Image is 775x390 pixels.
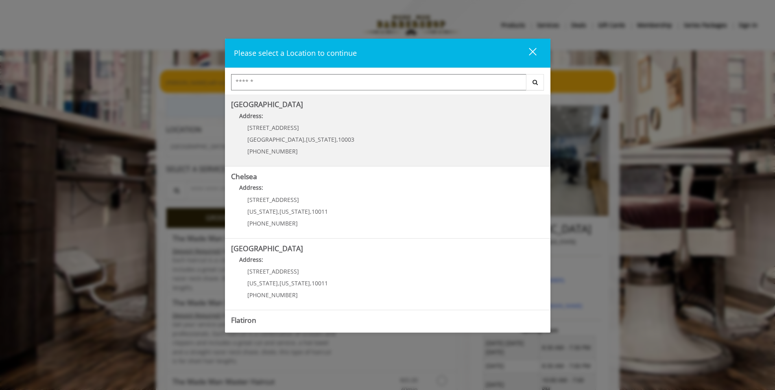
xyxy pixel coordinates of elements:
[247,208,278,215] span: [US_STATE]
[231,99,303,109] b: [GEOGRAPHIC_DATA]
[278,208,279,215] span: ,
[247,196,299,204] span: [STREET_ADDRESS]
[239,184,263,191] b: Address:
[279,208,310,215] span: [US_STATE]
[247,136,304,143] span: [GEOGRAPHIC_DATA]
[306,136,336,143] span: [US_STATE]
[278,279,279,287] span: ,
[231,243,303,253] b: [GEOGRAPHIC_DATA]
[247,267,299,275] span: [STREET_ADDRESS]
[231,74,544,94] div: Center Select
[247,147,298,155] span: [PHONE_NUMBER]
[234,48,357,58] span: Please select a Location to continue
[312,279,328,287] span: 10011
[520,47,536,59] div: close dialog
[231,171,257,181] b: Chelsea
[530,79,540,85] i: Search button
[247,219,298,227] span: [PHONE_NUMBER]
[312,208,328,215] span: 10011
[247,291,298,299] span: [PHONE_NUMBER]
[247,124,299,131] span: [STREET_ADDRESS]
[231,315,256,325] b: Flatiron
[304,136,306,143] span: ,
[310,279,312,287] span: ,
[239,112,263,120] b: Address:
[231,74,526,90] input: Search Center
[239,328,263,335] b: Address:
[247,279,278,287] span: [US_STATE]
[336,136,338,143] span: ,
[279,279,310,287] span: [US_STATE]
[514,45,541,61] button: close dialog
[338,136,354,143] span: 10003
[310,208,312,215] span: ,
[239,256,263,263] b: Address:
